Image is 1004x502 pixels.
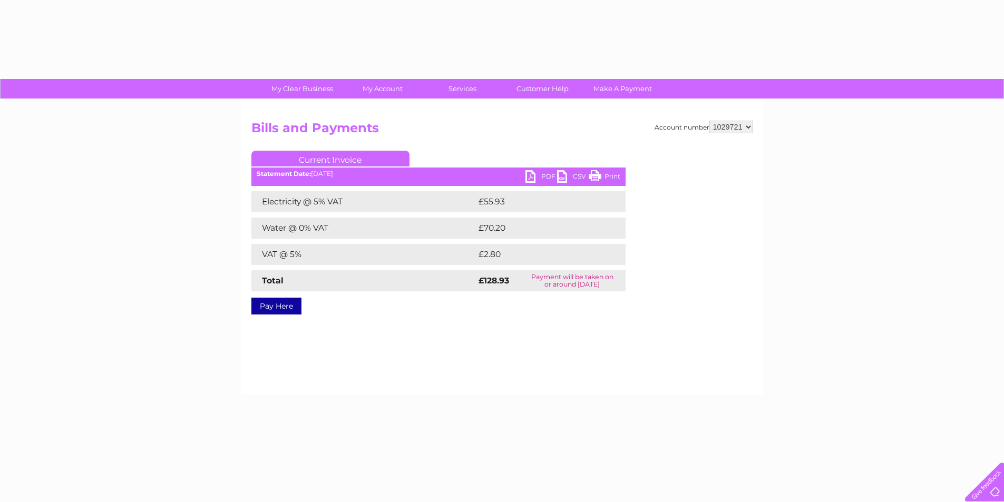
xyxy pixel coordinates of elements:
a: Customer Help [499,79,586,99]
td: £2.80 [476,244,601,265]
a: My Clear Business [259,79,346,99]
a: Pay Here [251,298,301,314]
td: £55.93 [476,191,604,212]
a: CSV [557,170,589,185]
a: PDF [525,170,557,185]
strong: Total [262,275,284,286]
a: Make A Payment [579,79,666,99]
td: £70.20 [476,218,605,239]
div: Account number [655,121,753,133]
div: [DATE] [251,170,626,178]
td: Payment will be taken on or around [DATE] [519,270,625,291]
td: VAT @ 5% [251,244,476,265]
td: Electricity @ 5% VAT [251,191,476,212]
h2: Bills and Payments [251,121,753,141]
a: My Account [339,79,426,99]
a: Print [589,170,620,185]
strong: £128.93 [479,275,509,286]
a: Services [419,79,506,99]
td: Water @ 0% VAT [251,218,476,239]
a: Current Invoice [251,151,410,166]
b: Statement Date: [257,170,311,178]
